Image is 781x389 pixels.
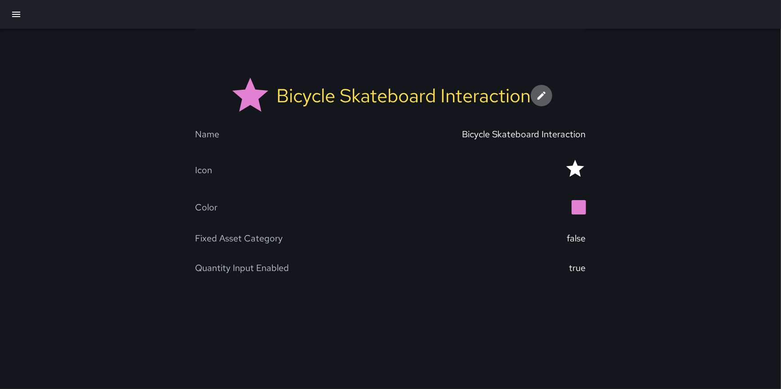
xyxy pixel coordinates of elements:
div: Bicycle Skateboard Interaction [462,128,586,140]
div: Quantity Input Enabled [195,262,289,274]
div: false [567,232,586,244]
div: Color [195,201,218,213]
div: Name [195,128,220,140]
div: Bicycle Skateboard Interaction [276,83,531,108]
div: true [569,262,586,274]
div: Icon [195,164,213,176]
div: Fixed Asset Category [195,232,283,244]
